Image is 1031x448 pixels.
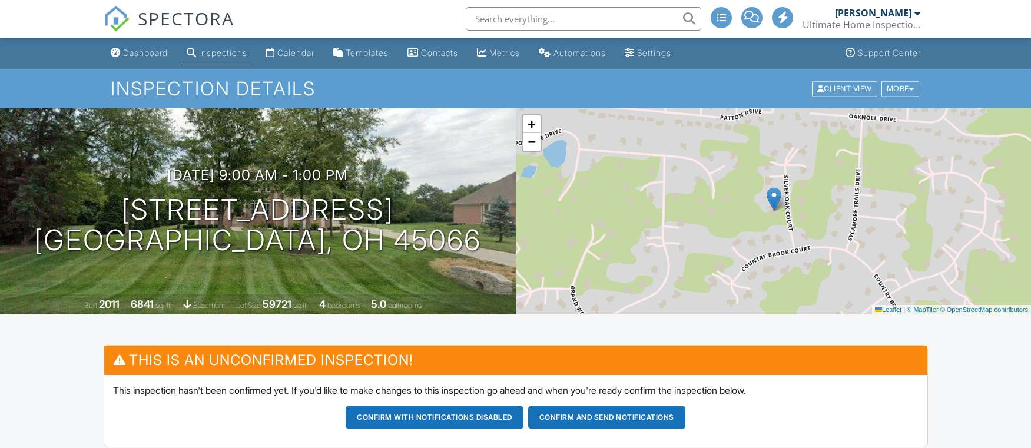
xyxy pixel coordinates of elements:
p: This inspection hasn't been confirmed yet. If you'd like to make changes to this inspection go ah... [113,384,919,397]
div: 6841 [131,298,154,310]
h3: [DATE] 9:00 am - 1:00 pm [167,167,348,183]
span: | [903,306,905,313]
div: Settings [637,48,671,58]
a: © OpenStreetMap contributors [940,306,1028,313]
div: Client View [812,81,877,97]
span: basement [193,301,225,310]
input: Search everything... [466,7,701,31]
a: Metrics [472,42,525,64]
a: © MapTiler [907,306,939,313]
div: Calendar [277,48,314,58]
span: sq. ft. [155,301,172,310]
div: More [881,81,920,97]
a: Calendar [261,42,319,64]
div: Metrics [489,48,520,58]
span: + [528,117,535,131]
a: Client View [811,84,880,92]
span: bathrooms [388,301,422,310]
span: sq.ft. [293,301,308,310]
a: Templates [329,42,393,64]
a: Zoom out [523,133,541,151]
a: Settings [620,42,676,64]
div: 59721 [263,298,291,310]
div: Ultimate Home Inspections, LLC [803,19,920,31]
button: Confirm and send notifications [528,406,685,429]
a: Contacts [403,42,463,64]
div: Contacts [421,48,458,58]
div: 4 [319,298,326,310]
div: Inspections [199,48,247,58]
div: Automations [553,48,606,58]
h3: This is an Unconfirmed Inspection! [104,346,927,374]
a: Dashboard [106,42,173,64]
a: Inspections [182,42,252,64]
span: SPECTORA [138,6,234,31]
a: Support Center [841,42,926,64]
button: Confirm with notifications disabled [346,406,523,429]
div: [PERSON_NAME] [835,7,911,19]
a: Leaflet [875,306,901,313]
a: Automations (Advanced) [534,42,611,64]
span: Lot Size [236,301,261,310]
img: The Best Home Inspection Software - Spectora [104,6,130,32]
span: bedrooms [327,301,360,310]
a: SPECTORA [104,16,234,41]
div: Templates [346,48,389,58]
a: Zoom in [523,115,541,133]
div: Support Center [858,48,921,58]
span: Built [84,301,97,310]
img: Marker [767,187,781,211]
h1: [STREET_ADDRESS] [GEOGRAPHIC_DATA], OH 45066 [34,194,481,257]
span: − [528,134,535,149]
div: 5.0 [371,298,386,310]
h1: Inspection Details [111,78,920,99]
div: 2011 [99,298,120,310]
div: Dashboard [123,48,168,58]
